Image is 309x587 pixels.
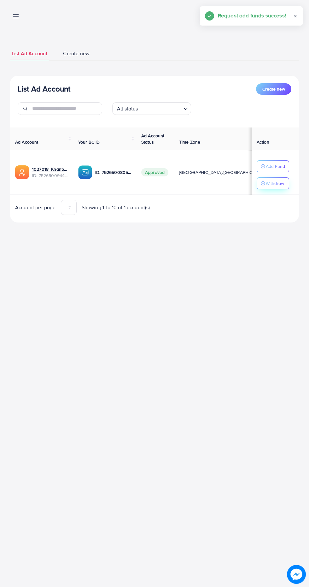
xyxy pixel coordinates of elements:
[266,163,285,170] p: Add Fund
[82,204,150,211] span: Showing 1 To 10 of 1 account(s)
[141,133,165,145] span: Ad Account Status
[257,177,289,189] button: Withdraw
[15,165,29,179] img: ic-ads-acc.e4c84228.svg
[15,139,38,145] span: Ad Account
[95,169,131,176] p: ID: 7526500805902909457
[266,180,284,187] p: Withdraw
[140,103,181,113] input: Search for option
[12,50,47,57] span: List Ad Account
[262,86,285,92] span: Create new
[32,166,68,179] div: <span class='underline'>1027018_Khanbhia_1752400071646</span></br>7526500944935256080
[78,165,92,179] img: ic-ba-acc.ded83a64.svg
[116,104,139,113] span: All status
[257,139,269,145] span: Action
[32,166,68,172] a: 1027018_Khanbhia_1752400071646
[257,160,289,172] button: Add Fund
[287,565,306,584] img: image
[78,139,100,145] span: Your BC ID
[141,168,168,176] span: Approved
[63,50,90,57] span: Create new
[32,172,68,179] span: ID: 7526500944935256080
[179,169,267,175] span: [GEOGRAPHIC_DATA]/[GEOGRAPHIC_DATA]
[256,83,291,95] button: Create new
[18,84,70,93] h3: List Ad Account
[112,102,191,115] div: Search for option
[15,204,56,211] span: Account per page
[218,11,286,20] h5: Request add funds success!
[179,139,200,145] span: Time Zone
